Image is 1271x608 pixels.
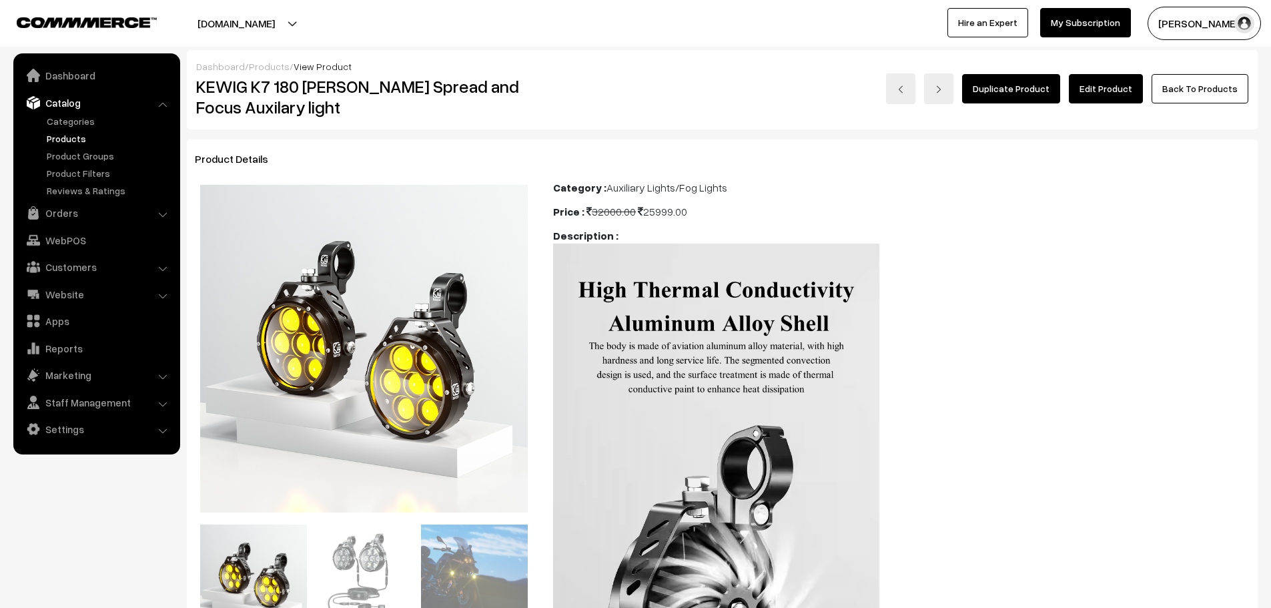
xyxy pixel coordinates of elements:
a: Products [249,61,290,72]
a: COMMMERCE [17,13,133,29]
a: Dashboard [17,63,175,87]
b: Category : [553,181,606,194]
b: Description : [553,229,618,242]
a: Reviews & Ratings [43,184,175,198]
button: [DOMAIN_NAME] [151,7,322,40]
img: right-arrow.png [935,85,943,93]
div: Auxiliary Lights/Fog Lights [553,180,1250,196]
img: 174455588719021.jpg [200,185,528,513]
img: left-arrow.png [897,85,905,93]
span: Product Details [195,152,284,166]
a: Website [17,282,175,306]
a: Product Groups [43,149,175,163]
a: Staff Management [17,390,175,414]
div: / / [196,59,1248,73]
a: Customers [17,255,175,279]
img: COMMMERCE [17,17,157,27]
a: Back To Products [1152,74,1248,103]
a: Settings [17,417,175,441]
a: Products [43,131,175,145]
a: Product Filters [43,166,175,180]
a: Marketing [17,363,175,387]
img: user [1234,13,1254,33]
a: My Subscription [1040,8,1131,37]
a: Duplicate Product [962,74,1060,103]
a: Reports [17,336,175,360]
b: Price : [553,205,584,218]
div: 25999.00 [553,204,1250,220]
a: Edit Product [1069,74,1143,103]
a: Categories [43,114,175,128]
a: Hire an Expert [947,8,1028,37]
a: Dashboard [196,61,245,72]
h2: KEWIG K7 180 [PERSON_NAME] Spread and Focus Auxilary light [196,76,534,117]
a: Catalog [17,91,175,115]
a: Orders [17,201,175,225]
a: WebPOS [17,228,175,252]
span: 32000.00 [586,205,636,218]
span: View Product [294,61,352,72]
a: Apps [17,309,175,333]
button: [PERSON_NAME] [1148,7,1261,40]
